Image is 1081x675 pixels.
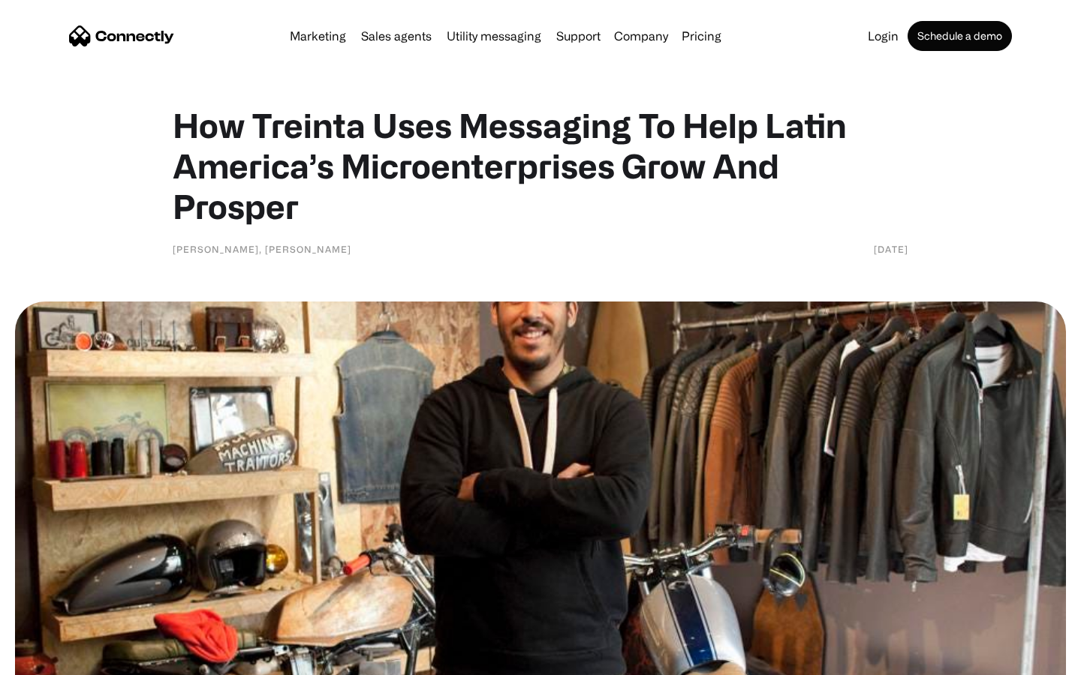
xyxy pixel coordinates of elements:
div: Company [614,25,668,46]
h1: How Treinta Uses Messaging To Help Latin America’s Microenterprises Grow And Prosper [173,105,908,226]
a: Sales agents [355,30,438,42]
a: Pricing [676,30,727,42]
ul: Language list [30,649,90,670]
a: Schedule a demo [908,21,1012,51]
a: Support [550,30,607,42]
a: Marketing [284,30,352,42]
aside: Language selected: English [15,649,90,670]
div: [PERSON_NAME], [PERSON_NAME] [173,241,351,256]
a: Utility messaging [441,30,547,42]
div: [DATE] [874,241,908,256]
a: Login [862,30,905,42]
